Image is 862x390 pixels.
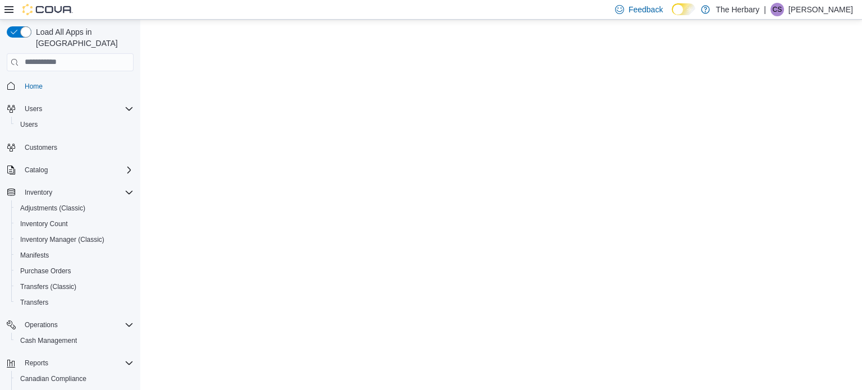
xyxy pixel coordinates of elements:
[672,3,695,15] input: Dark Mode
[16,334,134,347] span: Cash Management
[20,141,62,154] a: Customers
[2,355,138,371] button: Reports
[20,186,57,199] button: Inventory
[2,185,138,200] button: Inventory
[11,247,138,263] button: Manifests
[11,200,138,216] button: Adjustments (Classic)
[31,26,134,49] span: Load All Apps in [GEOGRAPHIC_DATA]
[20,186,134,199] span: Inventory
[20,318,134,332] span: Operations
[25,359,48,368] span: Reports
[25,143,57,152] span: Customers
[16,233,109,246] a: Inventory Manager (Classic)
[11,279,138,295] button: Transfers (Classic)
[20,267,71,276] span: Purchase Orders
[764,3,766,16] p: |
[22,4,73,15] img: Cova
[2,78,138,94] button: Home
[20,80,47,93] a: Home
[16,264,76,278] a: Purchase Orders
[16,249,134,262] span: Manifests
[25,320,58,329] span: Operations
[11,263,138,279] button: Purchase Orders
[16,280,81,293] a: Transfers (Classic)
[2,317,138,333] button: Operations
[20,374,86,383] span: Canadian Compliance
[672,15,672,16] span: Dark Mode
[25,188,52,197] span: Inventory
[20,298,48,307] span: Transfers
[629,4,663,15] span: Feedback
[25,104,42,113] span: Users
[20,120,38,129] span: Users
[788,3,853,16] p: [PERSON_NAME]
[716,3,759,16] p: The Herbary
[16,296,134,309] span: Transfers
[11,333,138,348] button: Cash Management
[16,201,90,215] a: Adjustments (Classic)
[2,162,138,178] button: Catalog
[20,336,77,345] span: Cash Management
[20,219,68,228] span: Inventory Count
[16,201,134,215] span: Adjustments (Classic)
[20,79,134,93] span: Home
[16,334,81,347] a: Cash Management
[20,356,134,370] span: Reports
[16,296,53,309] a: Transfers
[20,356,53,370] button: Reports
[20,163,134,177] span: Catalog
[11,216,138,232] button: Inventory Count
[16,372,91,386] a: Canadian Compliance
[16,118,42,131] a: Users
[25,82,43,91] span: Home
[20,163,52,177] button: Catalog
[11,117,138,132] button: Users
[771,3,784,16] div: Carolyn Stona
[16,372,134,386] span: Canadian Compliance
[773,3,782,16] span: CS
[20,251,49,260] span: Manifests
[11,295,138,310] button: Transfers
[16,217,72,231] a: Inventory Count
[16,118,134,131] span: Users
[20,204,85,213] span: Adjustments (Classic)
[2,139,138,155] button: Customers
[16,249,53,262] a: Manifests
[2,101,138,117] button: Users
[16,217,134,231] span: Inventory Count
[11,371,138,387] button: Canadian Compliance
[20,140,134,154] span: Customers
[16,264,134,278] span: Purchase Orders
[20,102,47,116] button: Users
[25,166,48,175] span: Catalog
[20,282,76,291] span: Transfers (Classic)
[11,232,138,247] button: Inventory Manager (Classic)
[20,235,104,244] span: Inventory Manager (Classic)
[20,318,62,332] button: Operations
[16,280,134,293] span: Transfers (Classic)
[20,102,134,116] span: Users
[16,233,134,246] span: Inventory Manager (Classic)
